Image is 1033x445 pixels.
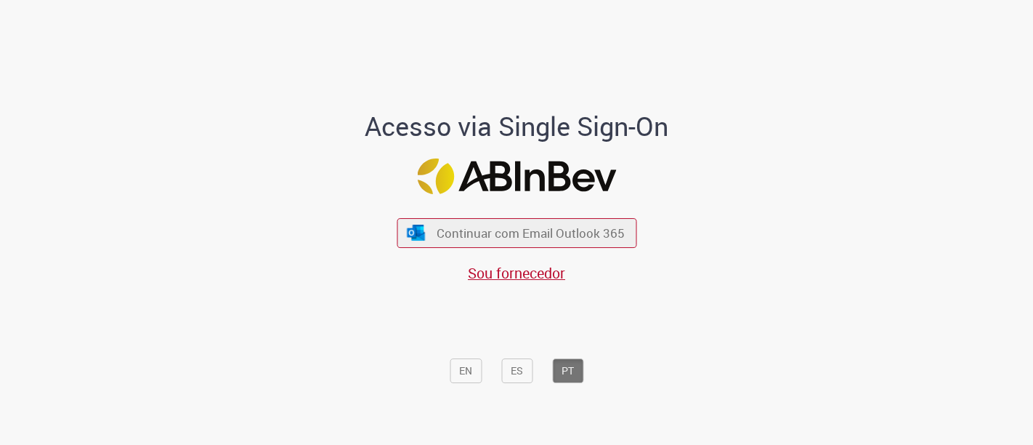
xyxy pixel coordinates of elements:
[450,358,482,383] button: EN
[406,225,426,240] img: ícone Azure/Microsoft 360
[501,358,532,383] button: ES
[468,263,565,283] a: Sou fornecedor
[397,218,636,248] button: ícone Azure/Microsoft 360 Continuar com Email Outlook 365
[417,159,616,194] img: Logo ABInBev
[315,112,718,141] h1: Acesso via Single Sign-On
[552,358,583,383] button: PT
[437,225,625,241] span: Continuar com Email Outlook 365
